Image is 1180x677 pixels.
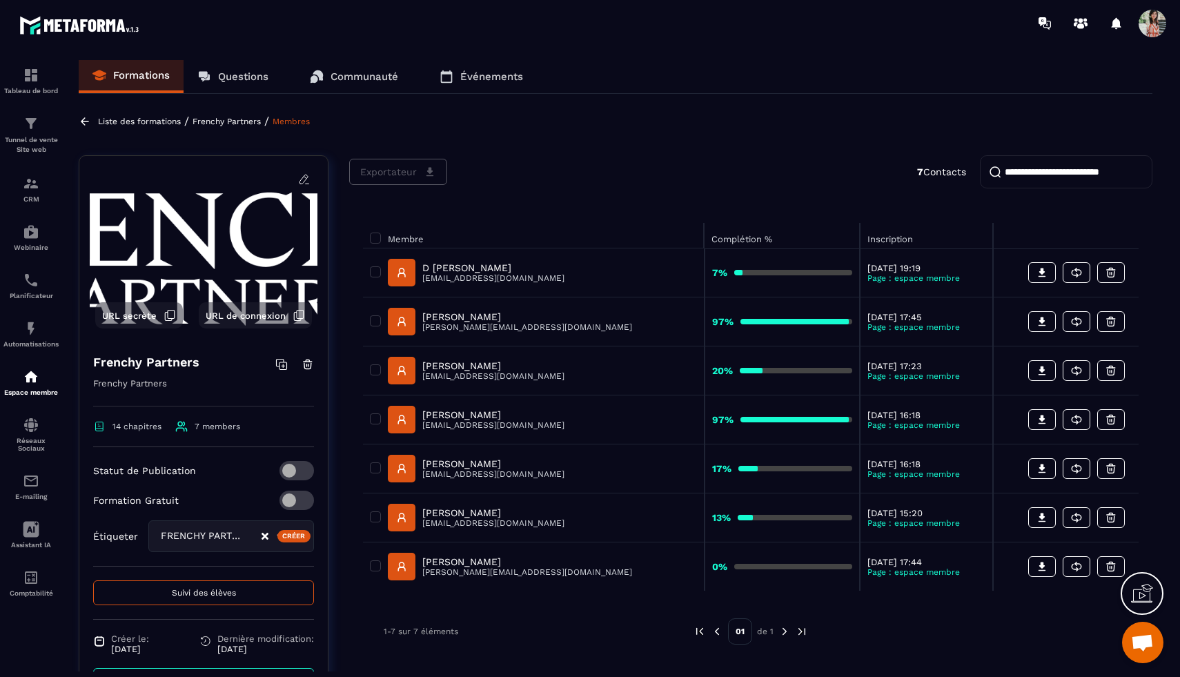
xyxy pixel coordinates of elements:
p: Réseaux Sociaux [3,437,59,452]
p: [EMAIL_ADDRESS][DOMAIN_NAME] [422,273,564,283]
p: [EMAIL_ADDRESS][DOMAIN_NAME] [422,518,564,528]
span: FRENCHY PARTNERS [157,529,246,544]
img: formation [23,175,39,192]
strong: 13% [712,512,731,523]
p: Formations [113,69,170,81]
strong: 17% [712,463,731,474]
p: Étiqueter [93,531,138,542]
p: E-mailing [3,493,59,500]
strong: 0% [712,561,727,572]
h4: Frenchy Partners [93,353,199,372]
strong: 97% [712,414,734,425]
p: Page : espace membre [867,420,985,430]
p: Webinaire [3,244,59,251]
div: Search for option [148,520,314,552]
p: 1-7 sur 7 éléments [384,627,458,636]
p: [DATE] 16:18 [867,410,985,420]
p: Frenchy Partners [93,375,314,406]
a: Frenchy Partners [193,117,261,126]
p: de 1 [757,626,774,637]
p: Page : espace membre [867,322,985,332]
p: [DATE] 19:19 [867,263,985,273]
span: Dernière modification: [217,634,314,644]
img: formation [23,115,39,132]
p: Événements [460,70,523,83]
p: [PERSON_NAME][EMAIL_ADDRESS][DOMAIN_NAME] [422,567,632,577]
p: Contacts [917,166,966,177]
a: social-networksocial-networkRéseaux Sociaux [3,406,59,462]
p: [PERSON_NAME] [422,311,632,322]
p: [DATE] 17:45 [867,312,985,322]
p: Statut de Publication [93,465,196,476]
a: Assistant IA [3,511,59,559]
a: formationformationCRM [3,165,59,213]
span: / [184,115,189,128]
p: Page : espace membre [867,273,985,283]
a: Communauté [296,60,412,93]
div: Ouvrir le chat [1122,622,1163,663]
img: email [23,473,39,489]
a: automationsautomationsWebinaire [3,213,59,262]
img: automations [23,369,39,385]
th: Complétion % [705,223,860,248]
a: [PERSON_NAME][EMAIL_ADDRESS][DOMAIN_NAME] [388,406,564,433]
strong: 7 [917,166,923,177]
button: Clear Selected [262,531,268,542]
p: Page : espace membre [867,469,985,479]
strong: 7% [712,267,727,278]
a: Membres [273,117,310,126]
p: Page : espace membre [867,518,985,528]
input: Search for option [246,529,260,544]
span: Suivi des élèves [172,588,236,598]
p: Automatisations [3,340,59,348]
img: next [796,625,808,638]
span: Créer le: [111,634,149,644]
img: social-network [23,417,39,433]
img: scheduler [23,272,39,288]
button: Suivi des élèves [93,580,314,605]
img: prev [711,625,723,638]
a: [PERSON_NAME][EMAIL_ADDRESS][DOMAIN_NAME] [388,504,564,531]
p: Formation Gratuit [93,495,179,506]
a: D [PERSON_NAME][EMAIL_ADDRESS][DOMAIN_NAME] [388,259,564,286]
p: [PERSON_NAME] [422,409,564,420]
p: [EMAIL_ADDRESS][DOMAIN_NAME] [422,469,564,479]
a: accountantaccountantComptabilité [3,559,59,607]
p: Page : espace membre [867,371,985,381]
a: Questions [184,60,282,93]
span: URL secrète [102,311,157,321]
a: automationsautomationsAutomatisations [3,310,59,358]
p: [DATE] 17:23 [867,361,985,371]
span: 14 chapitres [112,422,161,431]
p: [EMAIL_ADDRESS][DOMAIN_NAME] [422,371,564,381]
a: [PERSON_NAME][PERSON_NAME][EMAIL_ADDRESS][DOMAIN_NAME] [388,308,632,335]
p: Tableau de bord [3,87,59,95]
a: Liste des formations [98,117,181,126]
strong: 20% [712,365,733,376]
a: [PERSON_NAME][EMAIL_ADDRESS][DOMAIN_NAME] [388,455,564,482]
a: Formations [79,60,184,93]
a: emailemailE-mailing [3,462,59,511]
img: prev [694,625,706,638]
span: 7 members [195,422,240,431]
p: Tunnel de vente Site web [3,135,59,155]
p: Communauté [331,70,398,83]
p: [EMAIL_ADDRESS][DOMAIN_NAME] [422,420,564,430]
p: [PERSON_NAME] [422,360,564,371]
a: formationformationTableau de bord [3,57,59,105]
p: D [PERSON_NAME] [422,262,564,273]
p: Planificateur [3,292,59,300]
p: Comptabilité [3,589,59,597]
img: automations [23,224,39,240]
a: schedulerschedulerPlanificateur [3,262,59,310]
p: [DATE] 15:20 [867,508,985,518]
span: URL de connexion [206,311,286,321]
a: automationsautomationsEspace membre [3,358,59,406]
p: 01 [728,618,752,645]
th: Membre [363,223,705,248]
a: formationformationTunnel de vente Site web [3,105,59,165]
img: background [90,166,317,339]
img: formation [23,67,39,84]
